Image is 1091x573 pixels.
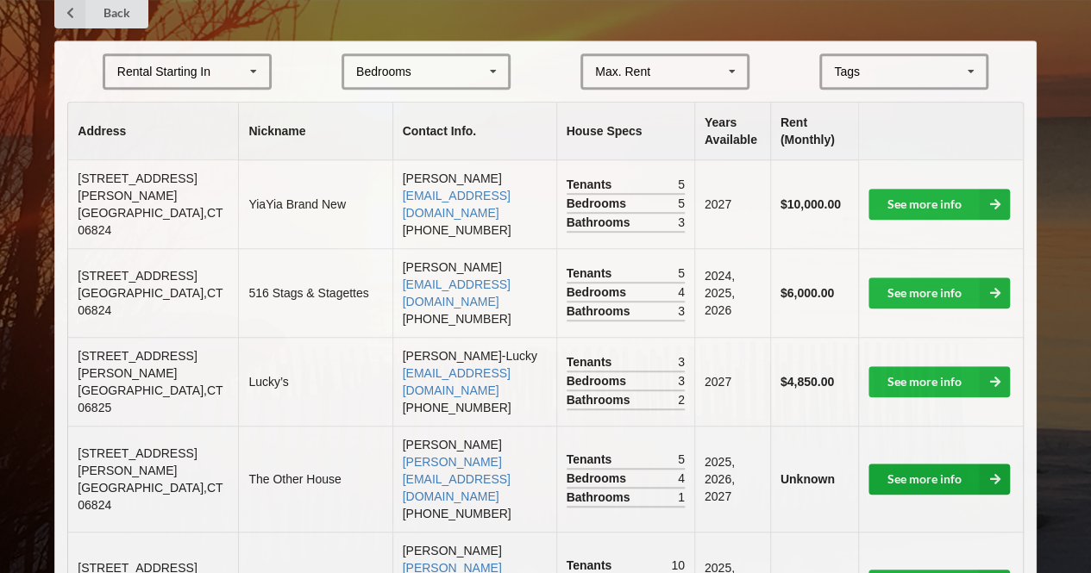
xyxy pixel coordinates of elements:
[770,103,859,160] th: Rent (Monthly)
[567,391,635,408] span: Bathrooms
[694,103,770,160] th: Years Available
[678,470,685,487] span: 4
[78,349,197,380] span: [STREET_ADDRESS][PERSON_NAME]
[567,451,617,468] span: Tenants
[678,265,685,282] span: 5
[830,62,885,82] div: Tags
[868,189,1010,220] a: See more info
[392,426,556,532] td: [PERSON_NAME] [PHONE_NUMBER]
[567,489,635,506] span: Bathrooms
[567,470,630,487] span: Bedrooms
[78,383,223,414] span: [GEOGRAPHIC_DATA] , CT 06825
[567,214,635,231] span: Bathrooms
[238,103,392,160] th: Nickname
[356,65,411,78] div: Bedrooms
[678,195,685,212] span: 5
[567,265,617,282] span: Tenants
[781,472,835,486] b: Unknown
[78,269,197,283] span: [STREET_ADDRESS]
[392,248,556,337] td: [PERSON_NAME] [PHONE_NUMBER]
[694,426,770,532] td: 2025, 2026, 2027
[567,195,630,212] span: Bedrooms
[78,481,223,512] span: [GEOGRAPHIC_DATA] , CT 06824
[678,353,685,371] span: 3
[68,103,238,160] th: Address
[678,391,685,408] span: 2
[781,286,834,300] b: $6,000.00
[238,426,392,532] td: The Other House
[694,337,770,426] td: 2027
[78,206,223,237] span: [GEOGRAPHIC_DATA] , CT 06824
[595,65,650,78] div: Max. Rent
[403,277,511,308] a: [EMAIL_ADDRESS][DOMAIN_NAME]
[117,65,210,78] div: Rental Starting In
[868,277,1010,308] a: See more info
[556,103,694,160] th: House Specs
[567,283,630,301] span: Bedrooms
[781,197,841,211] b: $10,000.00
[238,160,392,248] td: YiaYia Brand New
[392,160,556,248] td: [PERSON_NAME] [PHONE_NUMBER]
[567,353,617,371] span: Tenants
[567,176,617,193] span: Tenants
[678,176,685,193] span: 5
[678,451,685,468] span: 5
[238,248,392,337] td: 516 Stags & Stagettes
[678,283,685,301] span: 4
[403,455,511,503] a: [PERSON_NAME][EMAIL_ADDRESS][DOMAIN_NAME]
[78,446,197,477] span: [STREET_ADDRESS][PERSON_NAME]
[678,489,685,506] span: 1
[78,171,197,202] span: [STREET_ADDRESS][PERSON_NAME]
[868,366,1010,397] a: See more info
[694,160,770,248] td: 2027
[392,337,556,426] td: [PERSON_NAME]-Lucky [PHONE_NUMBER]
[403,189,511,220] a: [EMAIL_ADDRESS][DOMAIN_NAME]
[567,372,630,389] span: Bedrooms
[78,286,223,317] span: [GEOGRAPHIC_DATA] , CT 06824
[678,372,685,389] span: 3
[694,248,770,337] td: 2024, 2025, 2026
[567,302,635,320] span: Bathrooms
[678,214,685,231] span: 3
[392,103,556,160] th: Contact Info.
[868,464,1010,495] a: See more info
[678,302,685,320] span: 3
[403,366,511,397] a: [EMAIL_ADDRESS][DOMAIN_NAME]
[238,337,392,426] td: Lucky’s
[781,375,834,389] b: $4,850.00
